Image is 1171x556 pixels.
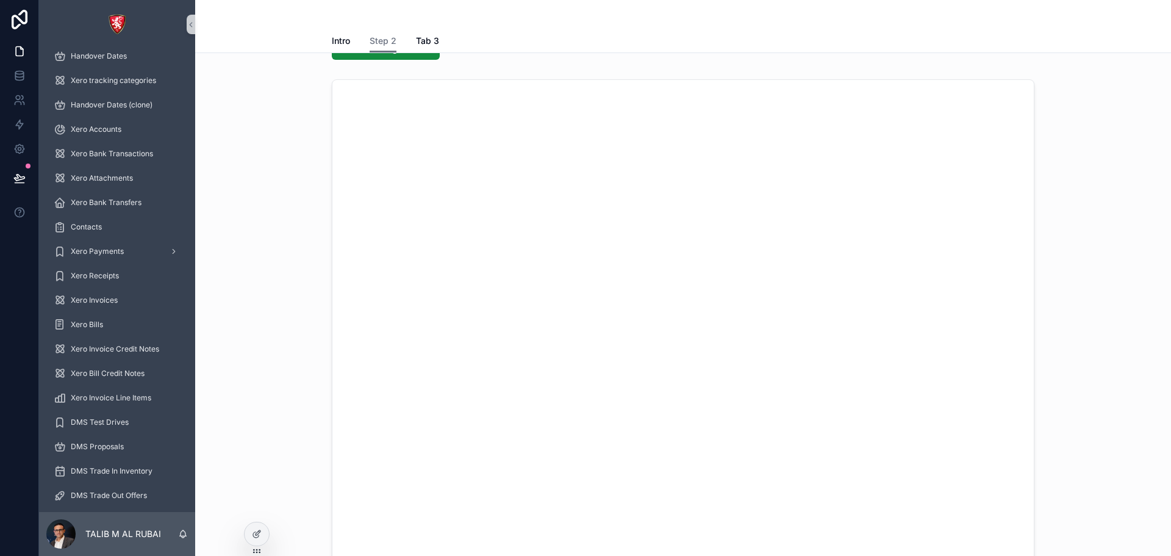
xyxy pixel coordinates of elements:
[71,491,147,500] span: DMS Trade Out Offers
[71,369,145,378] span: Xero Bill Credit Notes
[71,417,129,427] span: DMS Test Drives
[46,118,188,140] a: Xero Accounts
[46,338,188,360] a: Xero Invoice Credit Notes
[46,216,188,238] a: Contacts
[370,35,396,47] span: Step 2
[46,436,188,458] a: DMS Proposals
[39,49,195,512] div: scrollable content
[71,222,102,232] span: Contacts
[71,344,159,354] span: Xero Invoice Credit Notes
[71,76,156,85] span: Xero tracking categories
[46,314,188,336] a: Xero Bills
[71,271,119,281] span: Xero Receipts
[46,289,188,311] a: Xero Invoices
[46,70,188,92] a: Xero tracking categories
[46,460,188,482] a: DMS Trade In Inventory
[46,94,188,116] a: Handover Dates (clone)
[71,149,153,159] span: Xero Bank Transactions
[416,30,439,54] a: Tab 3
[71,393,151,403] span: Xero Invoice Line Items
[46,192,188,214] a: Xero Bank Transfers
[46,240,188,262] a: Xero Payments
[332,35,350,47] span: Intro
[71,466,152,476] span: DMS Trade In Inventory
[46,45,188,67] a: Handover Dates
[71,100,152,110] span: Handover Dates (clone)
[46,485,188,507] a: DMS Trade Out Offers
[85,528,161,540] p: TALIB M AL RUBAI
[332,30,350,54] a: Intro
[46,143,188,165] a: Xero Bank Transactions
[46,387,188,409] a: Xero Invoice Line Items
[107,15,127,34] img: App logo
[71,295,118,305] span: Xero Invoices
[71,173,133,183] span: Xero Attachments
[46,411,188,433] a: DMS Test Drives
[71,125,121,134] span: Xero Accounts
[71,320,103,330] span: Xero Bills
[71,51,127,61] span: Handover Dates
[46,363,188,385] a: Xero Bill Credit Notes
[71,442,124,452] span: DMS Proposals
[46,265,188,287] a: Xero Receipts
[46,167,188,189] a: Xero Attachments
[416,35,439,47] span: Tab 3
[71,247,124,256] span: Xero Payments
[71,198,141,208] span: Xero Bank Transfers
[370,30,396,53] a: Step 2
